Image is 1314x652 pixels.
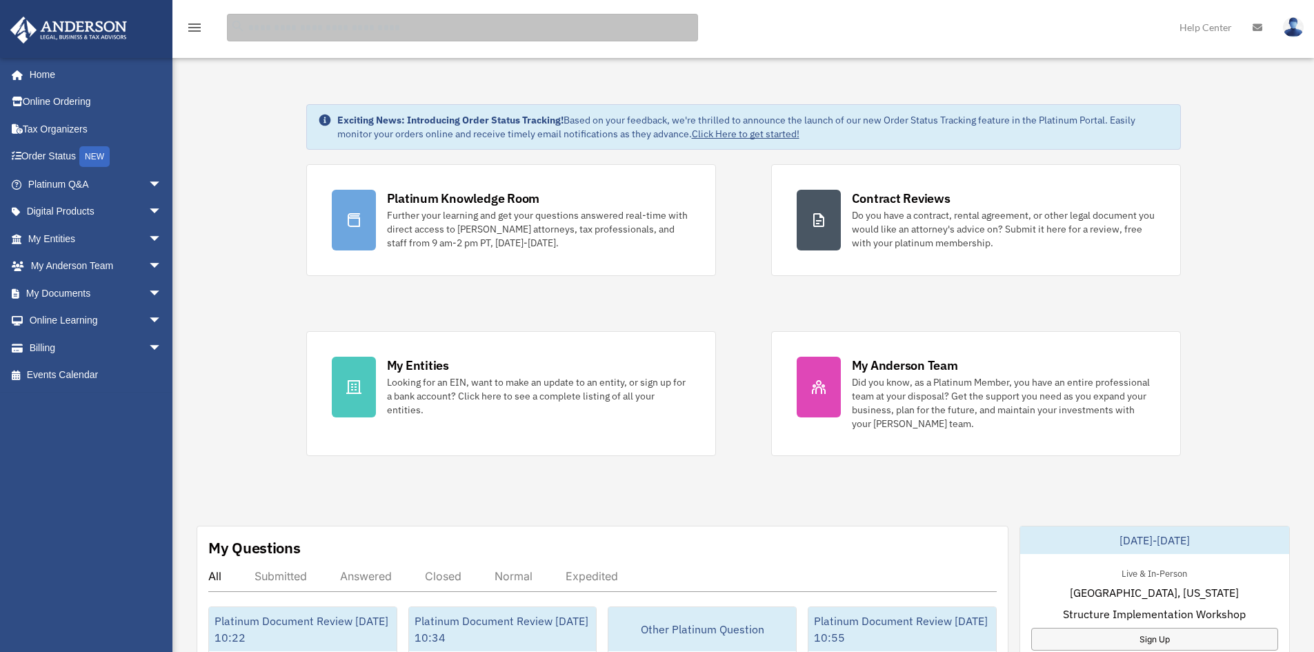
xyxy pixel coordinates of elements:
div: My Questions [208,537,301,558]
div: Platinum Document Review [DATE] 10:34 [409,607,597,651]
div: Platinum Document Review [DATE] 10:22 [209,607,397,651]
span: arrow_drop_down [148,334,176,362]
a: Click Here to get started! [692,128,799,140]
a: Tax Organizers [10,115,183,143]
a: Online Learningarrow_drop_down [10,307,183,335]
span: arrow_drop_down [148,253,176,281]
a: Contract Reviews Do you have a contract, rental agreement, or other legal document you would like... [771,164,1181,276]
span: arrow_drop_down [148,198,176,226]
div: Did you know, as a Platinum Member, you have an entire professional team at your disposal? Get th... [852,375,1155,431]
a: Platinum Q&Aarrow_drop_down [10,170,183,198]
a: Billingarrow_drop_down [10,334,183,362]
a: Sign Up [1031,628,1278,651]
div: Live & In-Person [1111,565,1198,580]
div: Contract Reviews [852,190,950,207]
a: Online Ordering [10,88,183,116]
div: My Anderson Team [852,357,958,374]
a: Platinum Knowledge Room Further your learning and get your questions answered real-time with dire... [306,164,716,276]
div: Closed [425,569,461,583]
div: Submitted [255,569,307,583]
a: menu [186,24,203,36]
a: Events Calendar [10,362,183,389]
div: NEW [79,146,110,167]
div: [DATE]-[DATE] [1020,526,1289,554]
div: Platinum Knowledge Room [387,190,540,207]
a: Home [10,61,176,88]
div: My Entities [387,357,449,374]
div: Platinum Document Review [DATE] 10:55 [808,607,996,651]
div: Expedited [566,569,618,583]
a: My Anderson Team Did you know, as a Platinum Member, you have an entire professional team at your... [771,331,1181,456]
a: Order StatusNEW [10,143,183,171]
i: search [230,19,246,34]
strong: Exciting News: Introducing Order Status Tracking! [337,114,564,126]
div: Other Platinum Question [608,607,796,651]
span: [GEOGRAPHIC_DATA], [US_STATE] [1070,584,1239,601]
span: arrow_drop_down [148,279,176,308]
div: Looking for an EIN, want to make an update to an entity, or sign up for a bank account? Click her... [387,375,690,417]
span: Structure Implementation Workshop [1063,606,1246,622]
div: Normal [495,569,532,583]
img: Anderson Advisors Platinum Portal [6,17,131,43]
a: My Documentsarrow_drop_down [10,279,183,307]
div: All [208,569,221,583]
a: Digital Productsarrow_drop_down [10,198,183,226]
a: My Entities Looking for an EIN, want to make an update to an entity, or sign up for a bank accoun... [306,331,716,456]
i: menu [186,19,203,36]
a: My Anderson Teamarrow_drop_down [10,253,183,280]
span: arrow_drop_down [148,225,176,253]
div: Answered [340,569,392,583]
span: arrow_drop_down [148,307,176,335]
div: Further your learning and get your questions answered real-time with direct access to [PERSON_NAM... [387,208,690,250]
div: Based on your feedback, we're thrilled to announce the launch of our new Order Status Tracking fe... [337,113,1169,141]
img: User Pic [1283,17,1304,37]
span: arrow_drop_down [148,170,176,199]
a: My Entitiesarrow_drop_down [10,225,183,253]
div: Do you have a contract, rental agreement, or other legal document you would like an attorney's ad... [852,208,1155,250]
